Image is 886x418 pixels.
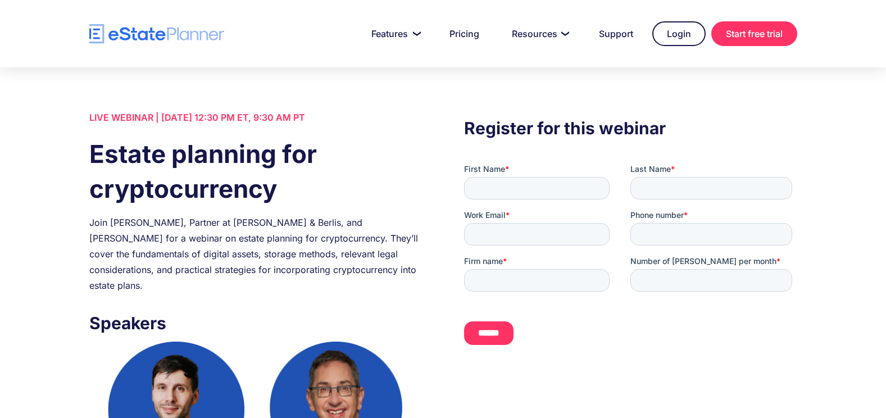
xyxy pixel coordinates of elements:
[464,163,797,355] iframe: Form 0
[464,115,797,141] h3: Register for this webinar
[585,22,647,45] a: Support
[358,22,430,45] a: Features
[89,24,224,44] a: home
[89,310,422,336] h3: Speakers
[89,137,422,206] h1: Estate planning for cryptocurrency
[498,22,580,45] a: Resources
[436,22,493,45] a: Pricing
[652,21,706,46] a: Login
[89,215,422,293] div: Join [PERSON_NAME], Partner at [PERSON_NAME] & Berlis, and [PERSON_NAME] for a webinar on estate ...
[711,21,797,46] a: Start free trial
[89,110,422,125] div: LIVE WEBINAR | [DATE] 12:30 PM ET, 9:30 AM PT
